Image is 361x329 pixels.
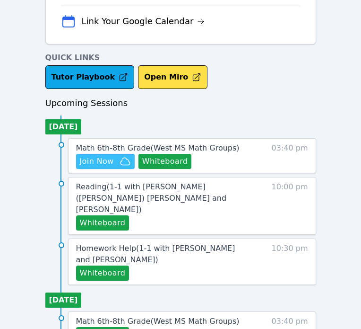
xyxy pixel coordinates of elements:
[76,244,235,264] span: Homework Help ( 1-1 with [PERSON_NAME] and [PERSON_NAME] )
[82,15,205,28] a: Link Your Google Calendar
[76,182,227,214] span: Reading ( 1-1 with [PERSON_NAME] ([PERSON_NAME]) [PERSON_NAME] and [PERSON_NAME] )
[138,154,192,169] button: Whiteboard
[76,316,240,327] a: Math 6th-8th Grade(West MS Math Groups)
[45,119,82,134] li: [DATE]
[138,65,207,89] button: Open Miro
[272,181,308,231] span: 10:00 pm
[45,293,82,308] li: [DATE]
[272,142,308,169] span: 03:40 pm
[76,154,135,169] button: Join Now
[272,243,308,281] span: 10:30 pm
[76,181,250,215] a: Reading(1-1 with [PERSON_NAME] ([PERSON_NAME]) [PERSON_NAME] and [PERSON_NAME])
[76,143,240,152] span: Math 6th-8th Grade ( West MS Math Groups )
[45,65,135,89] a: Tutor Playbook
[76,266,129,281] button: Whiteboard
[76,243,250,266] a: Homework Help(1-1 with [PERSON_NAME] and [PERSON_NAME])
[80,156,114,167] span: Join Now
[76,215,129,231] button: Whiteboard
[45,52,316,63] h4: Quick Links
[76,317,240,326] span: Math 6th-8th Grade ( West MS Math Groups )
[76,142,240,154] a: Math 6th-8th Grade(West MS Math Groups)
[45,97,316,110] h3: Upcoming Sessions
